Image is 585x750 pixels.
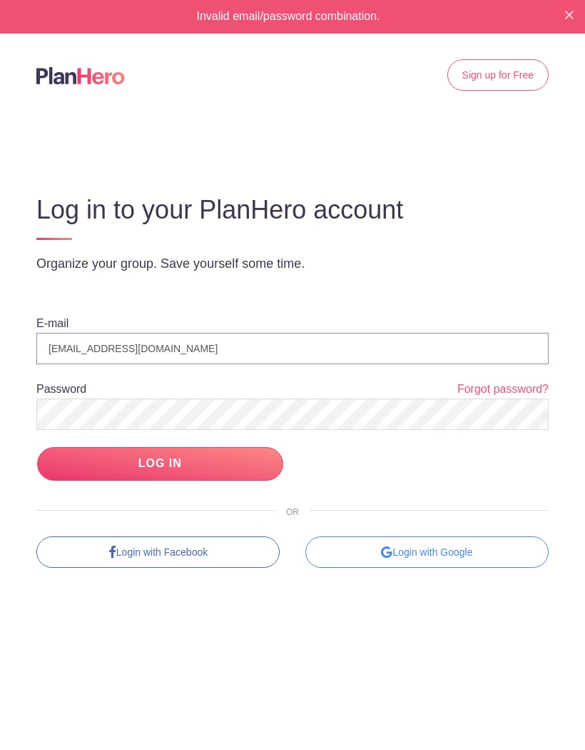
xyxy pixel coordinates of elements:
img: Logo main planhero [36,67,125,84]
input: LOG IN [37,447,283,481]
img: X small white [565,11,574,19]
label: Password [36,384,86,395]
h3: Log in to your PlanHero account [36,196,549,224]
label: E-mail [36,318,68,329]
div: Login with Google [305,536,549,568]
input: e.g. julie@eventco.com [36,333,549,364]
a: Login with Facebook [36,536,280,568]
a: Forgot password? [457,381,549,398]
span: OR [275,507,310,517]
button: Close [565,9,574,20]
p: Organize your group. Save yourself some time. [36,255,549,272]
a: Sign up for Free [447,59,549,91]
